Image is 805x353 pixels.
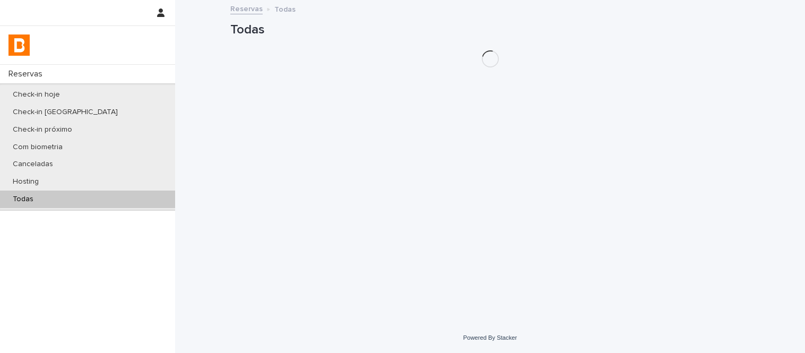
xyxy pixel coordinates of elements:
[4,177,47,186] p: Hosting
[4,143,71,152] p: Com biometria
[463,334,517,341] a: Powered By Stacker
[230,22,750,38] h1: Todas
[4,160,62,169] p: Canceladas
[4,195,42,204] p: Todas
[4,69,51,79] p: Reservas
[4,125,81,134] p: Check-in próximo
[4,90,68,99] p: Check-in hoje
[230,2,263,14] a: Reservas
[4,108,126,117] p: Check-in [GEOGRAPHIC_DATA]
[274,3,296,14] p: Todas
[8,35,30,56] img: zVaNuJHRTjyIjT5M9Xd5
